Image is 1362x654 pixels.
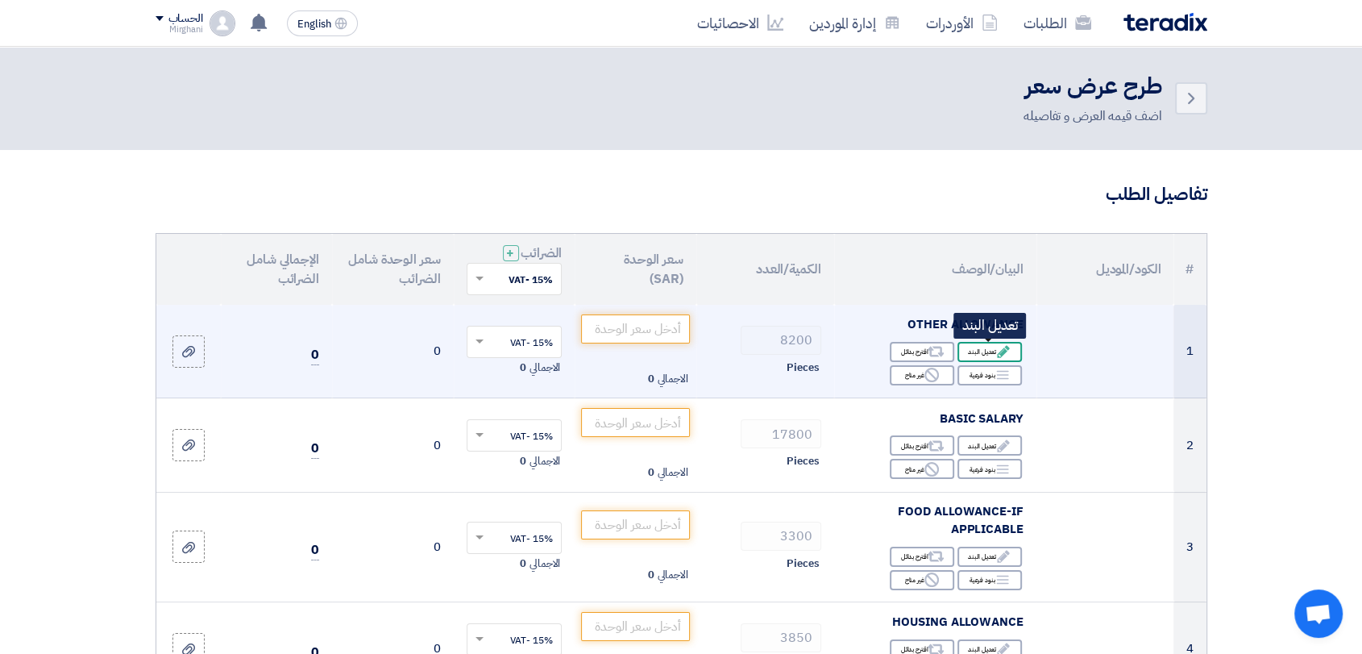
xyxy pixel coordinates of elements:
[834,234,1036,305] th: البيان/الوصف
[741,326,821,355] input: RFQ_STEP1.ITEMS.2.AMOUNT_TITLE
[581,612,690,641] input: أدخل سعر الوحدة
[953,313,1026,339] div: تعديل البند
[684,4,796,42] a: الاحصائيات
[741,522,821,551] input: RFQ_STEP1.ITEMS.2.AMOUNT_TITLE
[1173,492,1206,602] td: 3
[890,365,954,385] div: غير متاح
[787,360,819,376] span: Pieces
[957,459,1022,479] div: بنود فرعية
[892,613,1023,631] span: HOUSING ALLOWANCE
[332,305,454,398] td: 0
[957,342,1022,362] div: تعديل البند
[1036,234,1174,305] th: الكود/الموديل
[1024,106,1162,126] div: اضف قيمه العرض و تفاصيله
[890,342,954,362] div: اقترح بدائل
[957,365,1022,385] div: بنود فرعية
[454,234,575,305] th: الضرائب
[898,502,1023,539] span: FOOD ALLOWANCE-IF APPLICABLE
[467,419,563,452] ng-select: VAT
[467,522,563,554] ng-select: VAT
[787,556,819,572] span: Pieces
[907,315,1024,333] span: OTHER ALLOWANCE
[168,12,203,26] div: الحساب
[529,360,560,376] span: الاجمالي
[529,556,560,572] span: الاجمالي
[575,234,696,305] th: سعر الوحدة (SAR)
[581,408,690,437] input: أدخل سعر الوحدة
[890,547,954,567] div: اقترح بدائل
[696,234,834,305] th: الكمية/العدد
[957,435,1022,456] div: تعديل البند
[156,182,1207,207] h3: تفاصيل الطلب
[506,244,514,263] span: +
[741,623,821,652] input: RFQ_STEP1.ITEMS.2.AMOUNT_TITLE
[940,410,1024,427] span: BASIC SALARY
[1011,4,1104,42] a: الطلبات
[529,453,560,469] span: الاجمالي
[297,19,331,30] span: English
[311,345,319,365] span: 0
[787,453,819,469] span: Pieces
[581,315,690,344] input: أدخل سعر الوحدة
[796,4,913,42] a: إدارة الموردين
[332,398,454,493] td: 0
[648,464,654,481] span: 0
[581,510,690,539] input: أدخل سعر الوحدة
[1294,589,1343,638] div: Open chat
[520,556,526,572] span: 0
[287,10,358,36] button: English
[648,371,654,387] span: 0
[890,459,954,479] div: غير متاح
[957,547,1022,567] div: تعديل البند
[1173,234,1206,305] th: #
[648,567,654,583] span: 0
[467,326,563,358] ng-select: VAT
[657,371,687,387] span: الاجمالي
[890,435,954,456] div: اقترح بدائل
[520,453,526,469] span: 0
[311,439,319,459] span: 0
[913,4,1011,42] a: الأوردرات
[210,10,235,36] img: profile_test.png
[156,25,203,34] div: Mirghani
[957,570,1022,590] div: بنود فرعية
[1123,13,1207,31] img: Teradix logo
[657,464,687,481] span: الاجمالي
[1173,305,1206,398] td: 1
[1173,398,1206,493] td: 2
[520,360,526,376] span: 0
[1024,71,1162,102] h2: طرح عرض سعر
[657,567,687,583] span: الاجمالي
[311,540,319,560] span: 0
[890,570,954,590] div: غير متاح
[221,234,332,305] th: الإجمالي شامل الضرائب
[332,234,454,305] th: سعر الوحدة شامل الضرائب
[332,492,454,602] td: 0
[741,419,821,448] input: RFQ_STEP1.ITEMS.2.AMOUNT_TITLE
